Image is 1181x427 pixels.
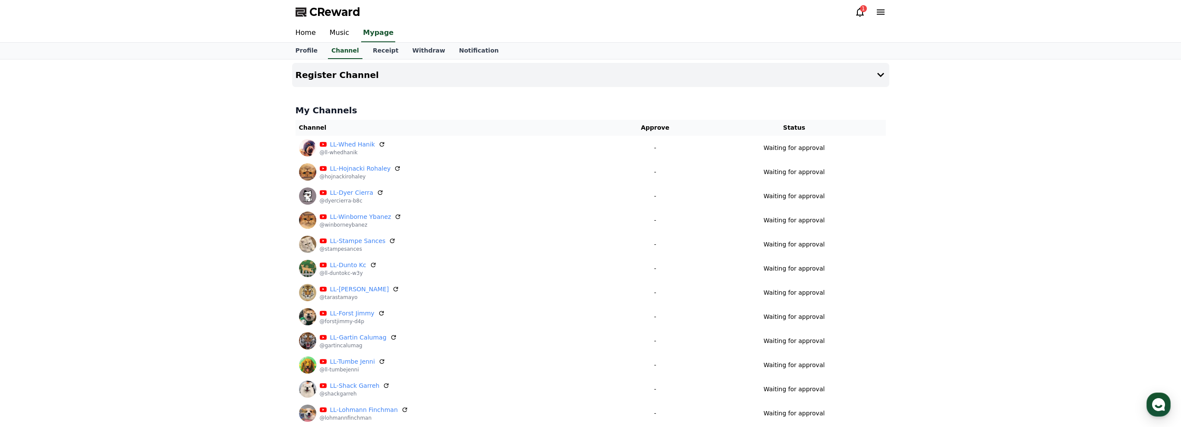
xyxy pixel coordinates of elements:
[330,405,398,415] a: LL-Lohmann Finchman
[611,168,699,177] p: -
[320,318,385,325] p: @forstjimmy-d4p
[289,43,324,59] a: Profile
[452,43,506,59] a: Notification
[611,216,699,225] p: -
[860,5,867,12] div: 1
[320,197,384,204] p: @dyercierra-b8c
[764,264,825,273] p: Waiting for approval
[320,149,385,156] p: @ll-whedhanik
[330,357,375,366] a: LL-Tumbe Jenni
[366,43,406,59] a: Receipt
[330,261,366,270] a: LL-Dunto Kc
[764,312,825,321] p: Waiting for approval
[299,332,316,349] img: LL-Gartin Calumag
[299,308,316,325] img: LL-Forst Jimmy
[299,284,316,301] img: LL-Taras Tamayo
[320,246,396,252] p: @stampesances
[764,385,825,394] p: Waiting for approval
[764,409,825,418] p: Waiting for approval
[361,24,395,42] a: Mypage
[296,120,608,136] th: Channel
[330,381,380,390] a: LL-Shack Garreh
[296,70,379,80] h4: Register Channel
[323,24,356,42] a: Music
[299,405,316,422] img: LL-Lohmann Finchman
[330,212,391,221] a: LL-Winborne Ybanez
[320,221,402,228] p: @winborneybanez
[292,63,889,87] button: Register Channel
[299,380,316,398] img: LL-Shack Garreh
[320,390,390,397] p: @shackgarreh
[764,192,825,201] p: Waiting for approval
[611,143,699,153] p: -
[611,312,699,321] p: -
[764,168,825,177] p: Waiting for approval
[299,356,316,374] img: LL-Tumbe Jenni
[299,212,316,229] img: LL-Winborne Ybanez
[764,216,825,225] p: Waiting for approval
[320,415,408,421] p: @lohmannfinchman
[405,43,452,59] a: Withdraw
[320,294,400,301] p: @tarastamayo
[296,104,886,116] h4: My Channels
[611,337,699,346] p: -
[611,361,699,370] p: -
[855,7,865,17] a: 1
[608,120,702,136] th: Approve
[330,333,387,342] a: LL-Gartin Calumag
[299,187,316,205] img: LL-Dyer Cierra
[764,288,825,297] p: Waiting for approval
[328,43,362,59] a: Channel
[702,120,885,136] th: Status
[320,366,385,373] p: @ll-tumbejenni
[330,237,386,246] a: LL-Stampe Sances
[764,240,825,249] p: Waiting for approval
[611,288,699,297] p: -
[330,309,375,318] a: LL-Forst Jimmy
[330,285,389,294] a: LL-[PERSON_NAME]
[611,192,699,201] p: -
[289,24,323,42] a: Home
[764,361,825,370] p: Waiting for approval
[309,5,360,19] span: CReward
[330,164,391,173] a: LL-Hojnacki Rohaley
[320,270,377,277] p: @ll-duntokc-w3y
[299,139,316,156] img: LL-Whed Hanik
[299,236,316,253] img: LL-Stampe Sances
[764,337,825,346] p: Waiting for approval
[320,173,401,180] p: @hojnackirohaley
[611,240,699,249] p: -
[611,385,699,394] p: -
[296,5,360,19] a: CReward
[320,342,397,349] p: @gartincalumag
[299,260,316,277] img: LL-Dunto Kc
[611,409,699,418] p: -
[299,163,316,181] img: LL-Hojnacki Rohaley
[611,264,699,273] p: -
[764,143,825,153] p: Waiting for approval
[330,188,373,197] a: LL-Dyer Cierra
[330,140,375,149] a: LL-Whed Hanik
